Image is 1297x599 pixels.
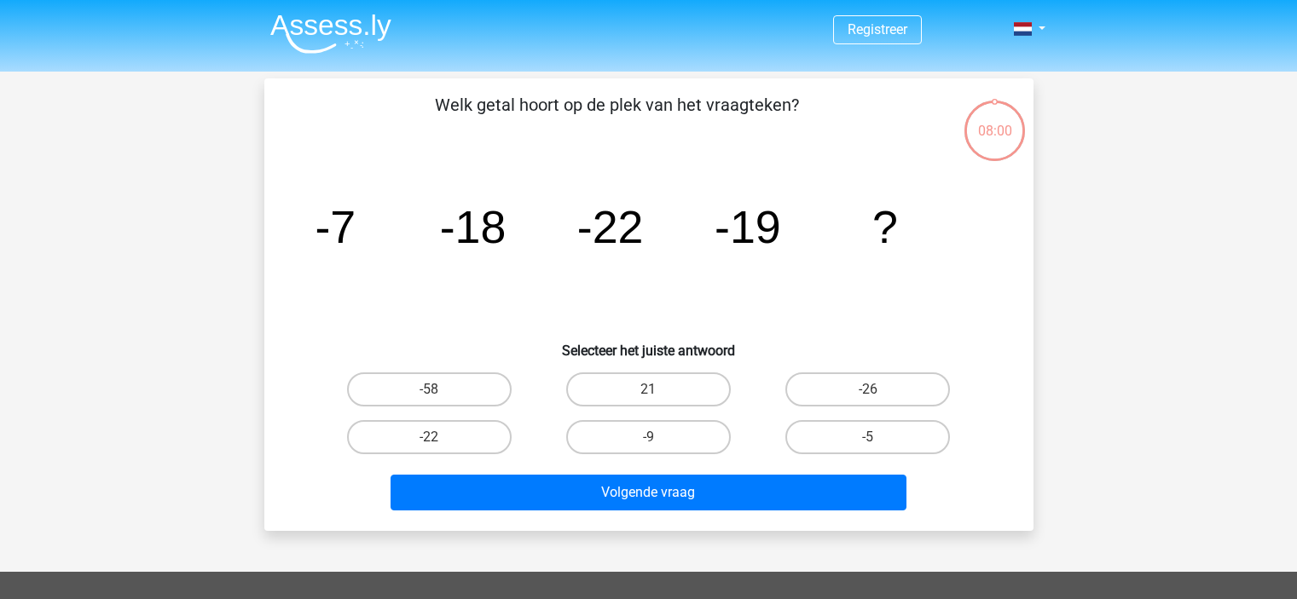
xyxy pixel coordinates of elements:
[347,372,512,406] label: -58
[566,372,731,406] label: 21
[270,14,391,54] img: Assessly
[391,475,906,510] button: Volgende vraag
[785,372,950,406] label: -26
[566,420,731,454] label: -9
[292,329,1006,359] h6: Selecteer het juiste antwoord
[963,99,1027,141] div: 08:00
[848,21,907,37] a: Registreer
[439,201,506,252] tspan: -18
[576,201,643,252] tspan: -22
[872,201,898,252] tspan: ?
[785,420,950,454] label: -5
[315,201,356,252] tspan: -7
[715,201,781,252] tspan: -19
[292,92,942,143] p: Welk getal hoort op de plek van het vraagteken?
[347,420,512,454] label: -22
